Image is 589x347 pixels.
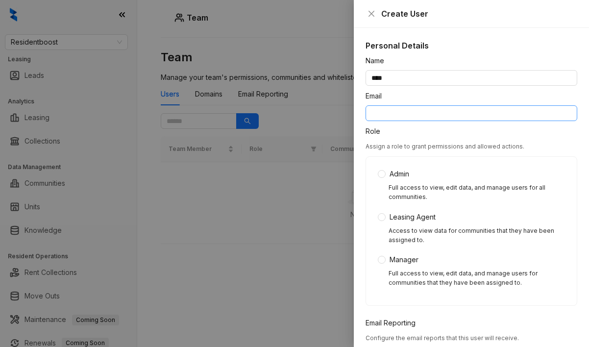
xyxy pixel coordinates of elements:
[366,8,377,20] button: Close
[366,105,577,121] input: Email
[366,126,387,137] label: Role
[386,254,422,265] span: Manager
[366,55,391,66] label: Name
[386,212,440,223] span: Leasing Agent
[389,269,565,288] div: Full access to view, edit data, and manage users for communities that they have been assigned to.
[366,318,422,328] label: Email Reporting
[386,169,413,179] span: Admin
[389,226,565,245] div: Access to view data for communities that they have been assigned to.
[366,91,388,101] label: Email
[389,183,565,202] div: Full access to view, edit data, and manage users for all communities.
[381,8,577,20] div: Create User
[366,40,577,51] h5: Personal Details
[368,10,375,18] span: close
[366,334,519,342] span: Configure the email reports that this user will receive.
[366,70,577,86] input: Name
[366,143,524,150] span: Assign a role to grant permissions and allowed actions.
